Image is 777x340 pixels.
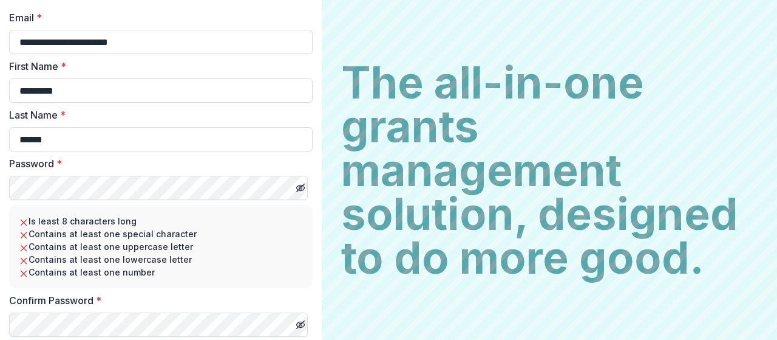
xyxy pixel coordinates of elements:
li: Contains at least one uppercase letter [19,240,303,253]
button: Toggle password visibility [291,178,310,198]
li: Contains at least one number [19,266,303,279]
li: Is least 8 characters long [19,215,303,227]
label: Confirm Password [9,293,305,308]
label: Email [9,10,305,25]
button: Toggle password visibility [291,315,310,335]
label: Last Name [9,108,305,122]
li: Contains at least one lowercase letter [19,253,303,266]
li: Contains at least one special character [19,227,303,240]
label: First Name [9,59,305,74]
label: Password [9,156,305,171]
